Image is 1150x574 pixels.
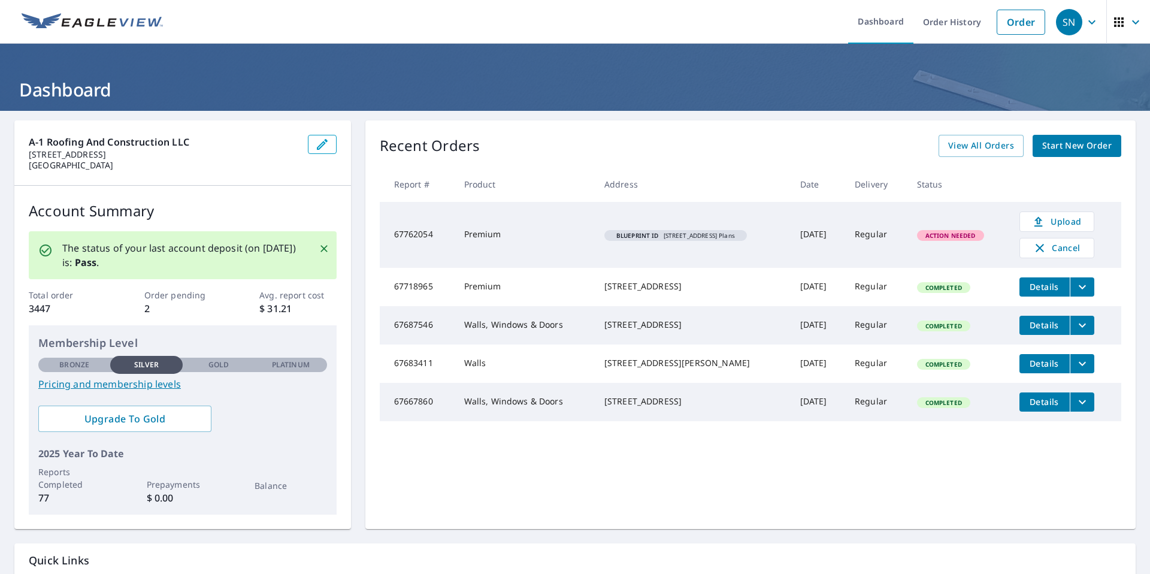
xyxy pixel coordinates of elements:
td: 67718965 [380,268,455,306]
td: Premium [455,268,595,306]
td: Regular [845,383,907,421]
p: 3447 [29,301,105,316]
p: Reports Completed [38,466,110,491]
th: Address [595,167,791,202]
div: [STREET_ADDRESS] [604,319,781,331]
a: View All Orders [939,135,1024,157]
a: Pricing and membership levels [38,377,327,391]
h1: Dashboard [14,77,1136,102]
span: Start New Order [1042,138,1112,153]
em: Blueprint ID [616,232,659,238]
span: Cancel [1032,241,1082,255]
td: Walls [455,345,595,383]
p: [GEOGRAPHIC_DATA] [29,160,298,171]
button: filesDropdownBtn-67667860 [1070,392,1094,412]
span: [STREET_ADDRESS] Plans [609,232,742,238]
button: detailsBtn-67718965 [1019,277,1070,297]
p: Platinum [272,359,310,370]
td: Premium [455,202,595,268]
span: Upgrade To Gold [48,412,202,425]
span: Details [1027,281,1063,292]
td: Regular [845,268,907,306]
p: Account Summary [29,200,337,222]
td: Regular [845,345,907,383]
button: filesDropdownBtn-67718965 [1070,277,1094,297]
div: [STREET_ADDRESS] [604,395,781,407]
button: detailsBtn-67667860 [1019,392,1070,412]
th: Report # [380,167,455,202]
a: Start New Order [1033,135,1121,157]
p: Order pending [144,289,221,301]
th: Product [455,167,595,202]
a: Upgrade To Gold [38,406,211,432]
span: Completed [918,360,969,368]
button: detailsBtn-67687546 [1019,316,1070,335]
p: Quick Links [29,553,1121,568]
p: 2 [144,301,221,316]
a: Upload [1019,212,1094,232]
td: Regular [845,202,907,268]
button: filesDropdownBtn-67683411 [1070,354,1094,373]
button: filesDropdownBtn-67687546 [1070,316,1094,335]
p: Membership Level [38,335,327,351]
td: 67762054 [380,202,455,268]
span: Details [1027,396,1063,407]
p: Recent Orders [380,135,480,157]
td: Walls, Windows & Doors [455,383,595,421]
p: [STREET_ADDRESS] [29,149,298,160]
button: detailsBtn-67683411 [1019,354,1070,373]
p: $ 31.21 [259,301,336,316]
p: The status of your last account deposit (on [DATE]) is: . [62,241,304,270]
div: SN [1056,9,1082,35]
span: Completed [918,283,969,292]
span: Details [1027,358,1063,369]
span: Upload [1027,215,1087,229]
p: Prepayments [147,478,219,491]
p: Total order [29,289,105,301]
p: $ 0.00 [147,491,219,505]
p: Balance [255,479,326,492]
p: A-1 Roofing and Construction LLC [29,135,298,149]
td: 67683411 [380,345,455,383]
span: Action Needed [918,231,983,240]
span: View All Orders [948,138,1014,153]
td: [DATE] [791,202,845,268]
p: Avg. report cost [259,289,336,301]
td: Regular [845,306,907,345]
p: 2025 Year To Date [38,446,327,461]
span: Completed [918,398,969,407]
span: Completed [918,322,969,330]
p: Gold [208,359,229,370]
button: Close [316,241,332,256]
td: [DATE] [791,345,845,383]
b: Pass [75,256,97,269]
th: Status [907,167,1010,202]
p: Silver [134,359,159,370]
td: [DATE] [791,383,845,421]
a: Order [997,10,1045,35]
div: [STREET_ADDRESS] [604,280,781,292]
th: Date [791,167,845,202]
img: EV Logo [22,13,163,31]
button: Cancel [1019,238,1094,258]
p: Bronze [59,359,89,370]
div: [STREET_ADDRESS][PERSON_NAME] [604,357,781,369]
td: 67687546 [380,306,455,345]
p: 77 [38,491,110,505]
td: [DATE] [791,268,845,306]
td: [DATE] [791,306,845,345]
th: Delivery [845,167,907,202]
td: Walls, Windows & Doors [455,306,595,345]
td: 67667860 [380,383,455,421]
span: Details [1027,319,1063,331]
